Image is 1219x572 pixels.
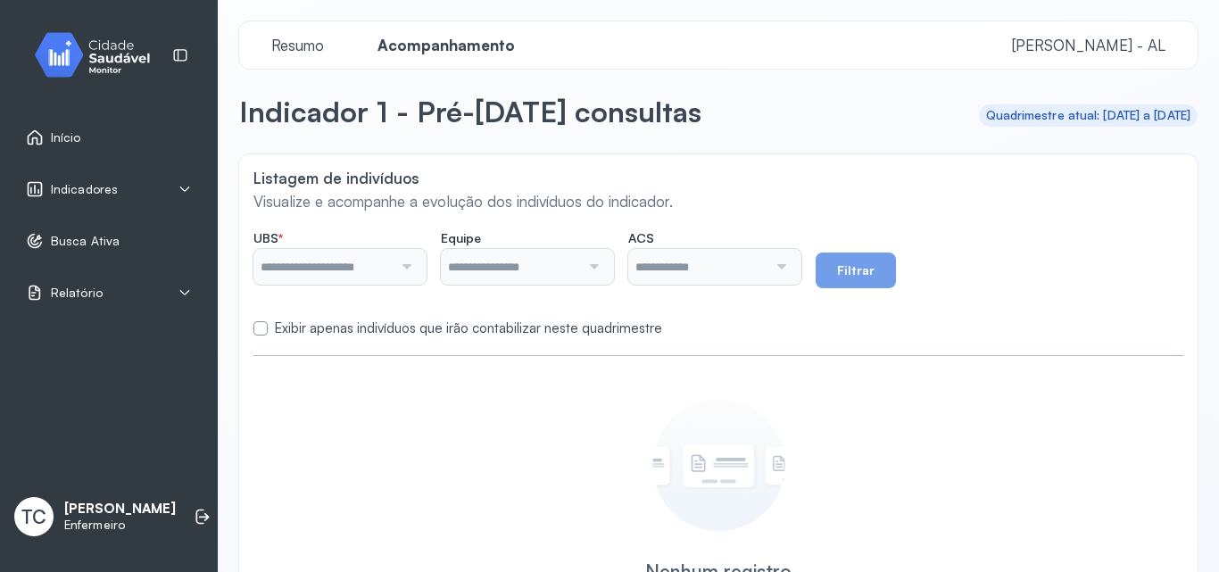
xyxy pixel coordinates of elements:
button: Filtrar [816,253,896,288]
span: TC [21,505,46,528]
span: ACS [628,230,654,246]
p: Listagem de indivíduos [253,169,1183,187]
p: Indicador 1 - Pré-[DATE] consultas [239,94,701,129]
span: UBS [253,230,283,246]
span: Equipe [441,230,481,246]
a: Acompanhamento [360,37,533,54]
p: Enfermeiro [64,518,176,533]
a: Busca Ativa [26,232,192,250]
p: [PERSON_NAME] [64,501,176,518]
span: [PERSON_NAME] - AL [1012,36,1165,54]
div: Quadrimestre atual: [DATE] a [DATE] [986,108,1191,123]
span: Acompanhamento [367,36,526,54]
span: Relatório [51,286,103,301]
span: Resumo [261,36,335,54]
span: Indicadores [51,182,118,197]
a: Resumo [253,37,342,54]
span: Busca Ativa [51,234,120,249]
span: Início [51,130,81,145]
img: Imagem de empty state [652,399,785,531]
a: Início [26,128,192,146]
label: Exibir apenas indivíduos que irão contabilizar neste quadrimestre [275,320,662,337]
p: Visualize e acompanhe a evolução dos indivíduos do indicador. [253,192,1183,211]
img: monitor.svg [19,29,179,81]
